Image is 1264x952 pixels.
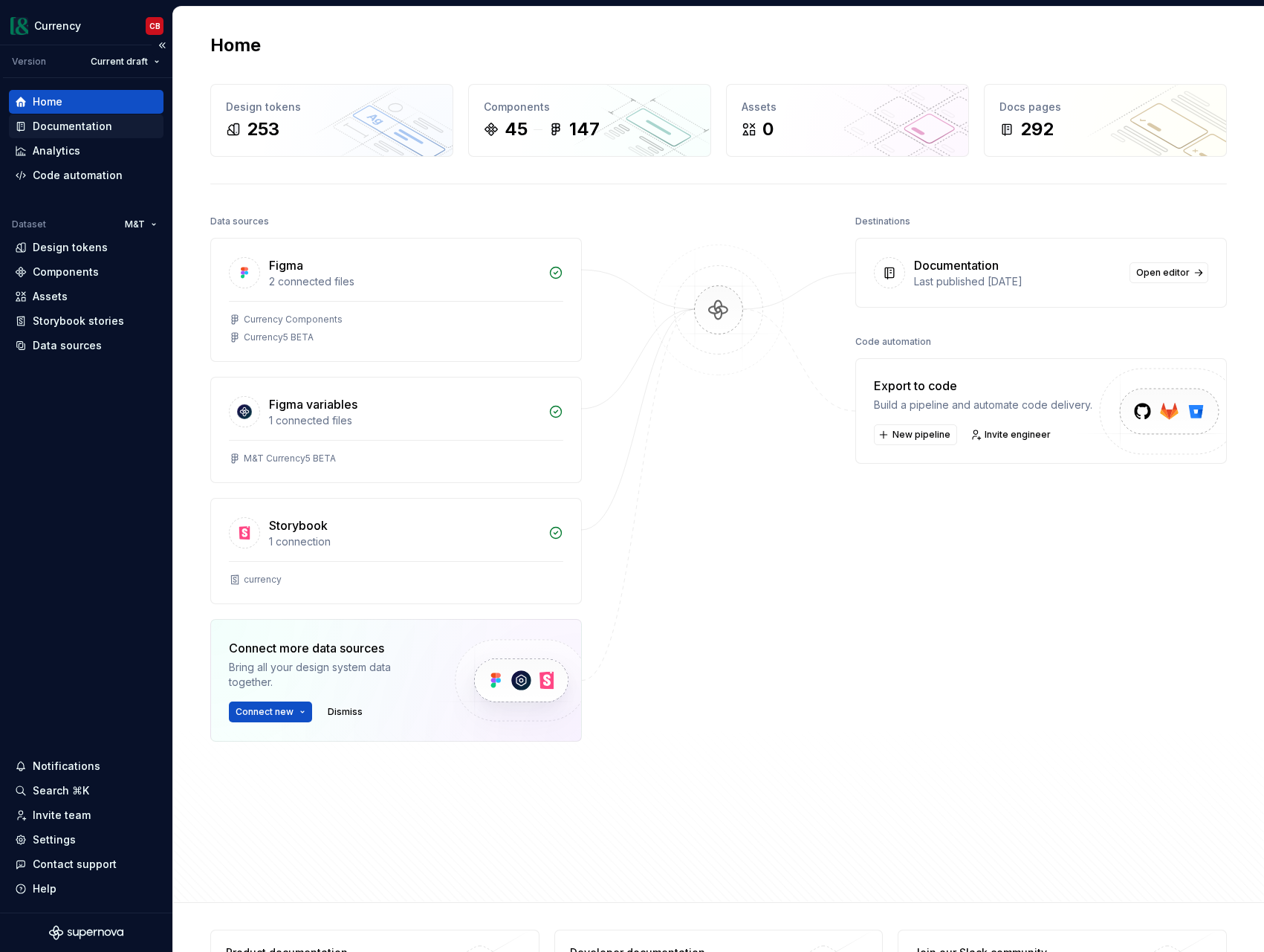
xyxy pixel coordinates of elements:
button: Collapse sidebar [152,35,172,56]
a: Figma2 connected filesCurrency ComponentsCurrency5 BETA [210,238,582,362]
a: Design tokens253 [210,84,453,157]
div: Connect more data sources [229,639,430,657]
a: Assets [9,285,163,308]
div: Assets [33,289,68,304]
a: Settings [9,828,163,852]
div: Notifications [33,759,100,774]
h2: Home [210,33,261,57]
div: Version [12,56,46,68]
span: Open editor [1136,267,1190,279]
a: Home [9,90,163,114]
div: 2 connected files [269,274,539,289]
button: Help [9,877,163,901]
div: Storybook [269,517,328,534]
span: Dismiss [328,706,363,718]
span: Invite engineer [985,429,1051,441]
button: Contact support [9,852,163,876]
span: New pipeline [892,429,950,441]
div: Figma [269,256,303,274]
div: Components [33,265,99,279]
div: Search ⌘K [33,783,89,798]
a: Assets0 [726,84,969,157]
div: Currency [34,19,81,33]
a: Open editor [1130,262,1208,283]
div: Build a pipeline and automate code delivery. [874,398,1092,412]
span: Current draft [91,56,148,68]
a: Code automation [9,163,163,187]
div: Assets [742,100,953,114]
div: 1 connection [269,534,539,549]
a: Design tokens [9,236,163,259]
div: Documentation [914,256,999,274]
div: Components [484,100,696,114]
button: Dismiss [321,702,369,722]
a: Invite team [9,803,163,827]
div: Bring all your design system data together. [229,660,430,690]
button: Notifications [9,754,163,778]
button: Current draft [84,51,166,72]
div: Design tokens [226,100,438,114]
a: Invite engineer [966,424,1057,445]
div: Settings [33,832,76,847]
a: Analytics [9,139,163,163]
a: Figma variables1 connected filesM&T Currency5 BETA [210,377,582,483]
button: Search ⌘K [9,779,163,803]
button: New pipeline [874,424,957,445]
div: 0 [762,117,774,141]
div: Data sources [210,211,269,232]
div: Documentation [33,119,112,134]
div: Storybook stories [33,314,124,328]
div: Help [33,881,56,896]
div: Invite team [33,808,91,823]
div: Design tokens [33,240,108,255]
span: Connect new [236,706,294,718]
a: Documentation [9,114,163,138]
div: Export to code [874,377,1092,395]
div: Currency5 BETA [244,331,314,343]
img: 77b064d8-59cc-4dbd-8929-60c45737814c.png [10,17,28,35]
a: Data sources [9,334,163,357]
div: currency [244,574,282,586]
div: 45 [505,117,528,141]
div: Last published [DATE] [914,274,1121,289]
a: Storybook1 connectioncurrency [210,498,582,604]
div: 292 [1020,117,1054,141]
div: Data sources [33,338,102,353]
button: Connect new [229,702,312,722]
a: Storybook stories [9,309,163,333]
div: Currency Components [244,314,343,326]
a: Docs pages292 [984,84,1227,157]
div: Figma variables [269,395,357,413]
div: 253 [247,117,279,141]
div: Analytics [33,143,80,158]
div: 147 [569,117,600,141]
a: Components [9,260,163,284]
span: M&T [125,218,145,230]
div: Contact support [33,857,117,872]
button: CurrencyCB [3,10,169,42]
div: Home [33,94,62,109]
div: Code automation [33,168,123,183]
div: Docs pages [999,100,1211,114]
div: 1 connected files [269,413,539,428]
a: Components45147 [468,84,711,157]
svg: Supernova Logo [49,925,123,940]
div: Dataset [12,218,46,230]
div: Code automation [855,331,931,352]
button: M&T [118,214,163,235]
div: M&T Currency5 BETA [244,453,336,464]
div: Destinations [855,211,910,232]
div: CB [149,20,161,32]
